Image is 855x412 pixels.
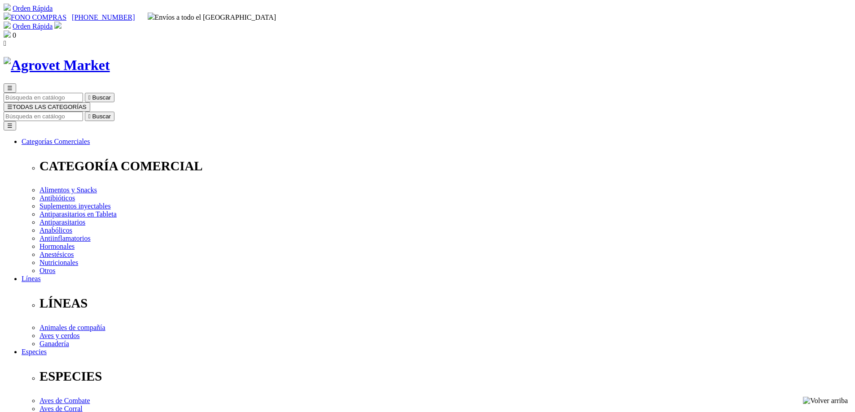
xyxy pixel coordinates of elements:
a: Anestésicos [39,251,74,258]
a: Anabólicos [39,226,72,234]
img: Agrovet Market [4,57,110,74]
button: ☰TODAS LAS CATEGORÍAS [4,102,90,112]
a: Suplementos inyectables [39,202,111,210]
a: Orden Rápida [13,4,53,12]
a: Ganadería [39,340,69,347]
span: ☰ [7,85,13,91]
button:  Buscar [85,112,114,121]
a: Especies [22,348,47,356]
a: FONO COMPRAS [4,13,66,21]
a: Antiparasitarios en Tableta [39,210,117,218]
p: CATEGORÍA COMERCIAL [39,159,851,173]
a: Acceda a su cuenta de cliente [54,22,61,30]
span: Buscar [92,94,111,101]
button: ☰ [4,121,16,130]
i:  [88,94,91,101]
button:  Buscar [85,93,114,102]
a: Líneas [22,275,41,282]
span: 0 [13,31,16,39]
a: Antiinflamatorios [39,234,91,242]
a: Categorías Comerciales [22,138,90,145]
i:  [4,39,6,47]
a: [PHONE_NUMBER] [72,13,135,21]
img: Volver arriba [803,397,848,405]
i:  [88,113,91,120]
img: user.svg [54,22,61,29]
input: Buscar [4,112,83,121]
a: Orden Rápida [13,22,53,30]
a: Antiparasitarios [39,218,85,226]
img: shopping-cart.svg [4,22,11,29]
input: Buscar [4,93,83,102]
a: Aves y cerdos [39,332,79,339]
img: phone.svg [4,13,11,20]
a: Hormonales [39,243,75,250]
img: delivery-truck.svg [148,13,155,20]
span: Envíos a todo el [GEOGRAPHIC_DATA] [148,13,276,21]
button: ☰ [4,83,16,93]
img: shopping-bag.svg [4,30,11,38]
a: Animales de compañía [39,324,105,331]
a: Otros [39,267,56,274]
p: LÍNEAS [39,296,851,311]
a: Nutricionales [39,259,78,266]
a: Alimentos y Snacks [39,186,97,194]
p: ESPECIES [39,369,851,384]
img: shopping-cart.svg [4,4,11,11]
span: ☰ [7,104,13,110]
a: Aves de Combate [39,397,90,404]
a: Antibióticos [39,194,75,202]
span: Buscar [92,113,111,120]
